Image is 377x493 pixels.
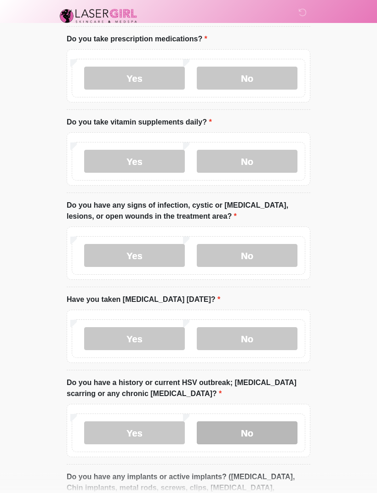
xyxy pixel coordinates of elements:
label: Do you take prescription medications? [67,34,207,45]
label: No [197,422,297,445]
label: Yes [84,244,185,267]
label: Yes [84,328,185,351]
label: Yes [84,422,185,445]
label: Yes [84,67,185,90]
label: No [197,150,297,173]
label: Have you taken [MEDICAL_DATA] [DATE]? [67,295,220,306]
label: Yes [84,150,185,173]
label: No [197,244,297,267]
label: No [197,328,297,351]
label: Do you have a history or current HSV outbreak; [MEDICAL_DATA] scarring or any chronic [MEDICAL_DA... [67,378,310,400]
label: No [197,67,297,90]
img: Laser Girl Med Spa LLC Logo [57,7,139,25]
label: Do you have any signs of infection, cystic or [MEDICAL_DATA], lesions, or open wounds in the trea... [67,200,310,222]
label: Do you take vitamin supplements daily? [67,117,212,128]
